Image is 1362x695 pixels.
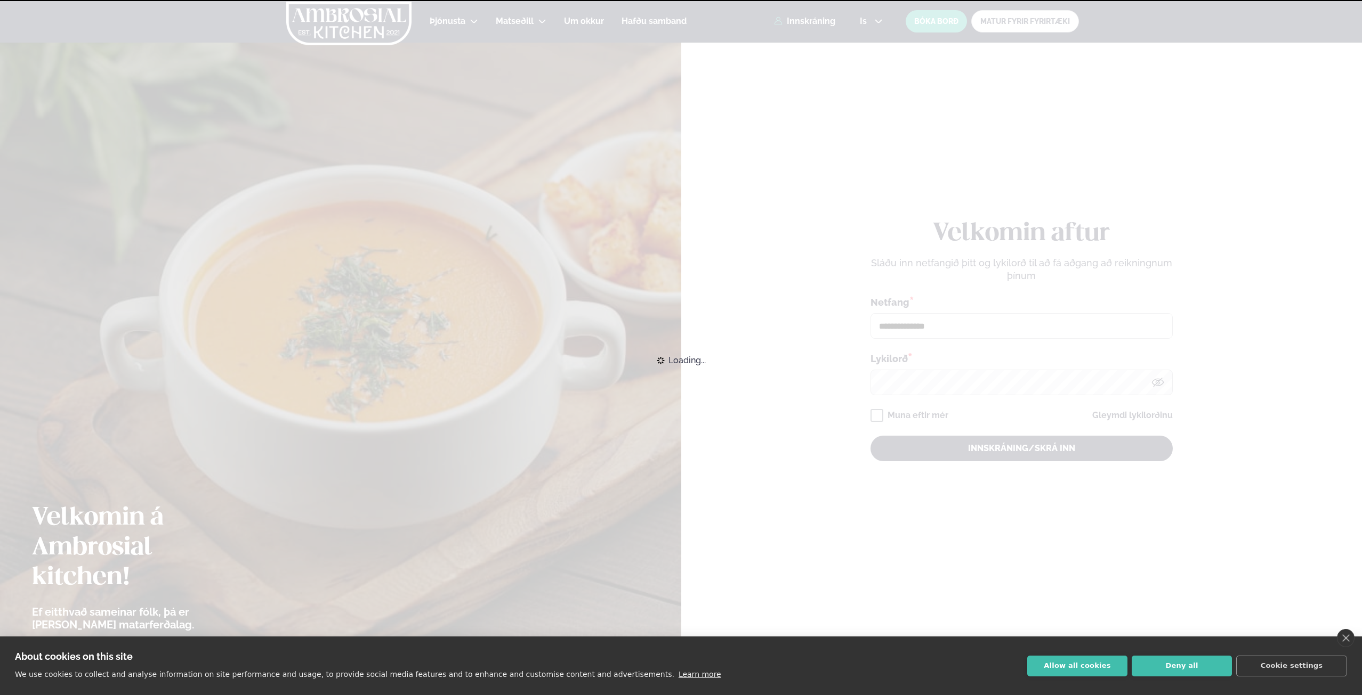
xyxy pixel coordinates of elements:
[1236,656,1347,676] button: Cookie settings
[679,670,721,678] a: Learn more
[1027,656,1127,676] button: Allow all cookies
[15,651,133,662] strong: About cookies on this site
[15,670,674,678] p: We use cookies to collect and analyse information on site performance and usage, to provide socia...
[1132,656,1232,676] button: Deny all
[668,349,706,372] span: Loading...
[1337,629,1355,647] a: close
